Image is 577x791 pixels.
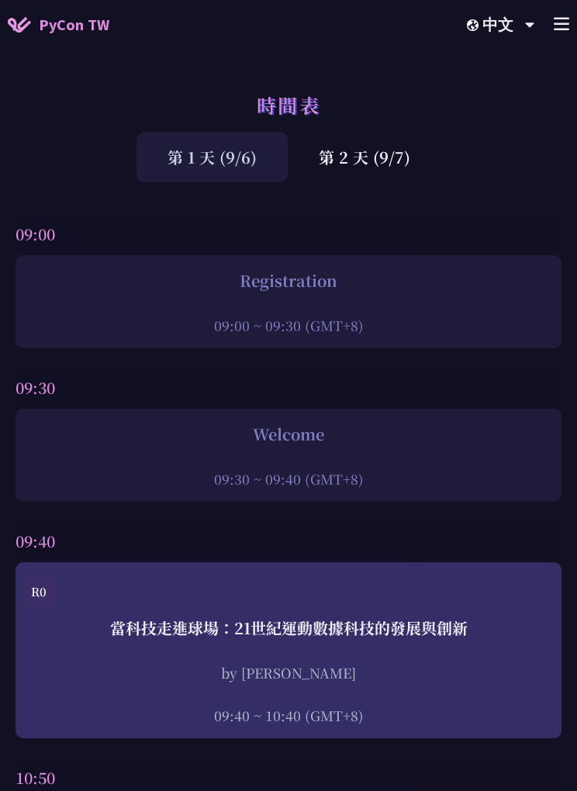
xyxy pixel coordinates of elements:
span: PyCon TW [39,13,109,36]
div: 當科技走進球場：21世紀運動數據科技的發展與創新 [23,617,554,640]
div: 09:30 [16,367,561,409]
div: 09:40 [16,520,561,562]
div: R0 [23,576,54,607]
a: PyCon TW [8,5,109,44]
div: 09:00 [16,213,561,255]
img: Locale Icon [467,19,482,31]
div: Registration [23,269,554,292]
img: Home icon of PyCon TW 2025 [8,17,31,33]
div: 09:00 ~ 09:30 (GMT+8) [23,316,554,335]
div: 09:30 ~ 09:40 (GMT+8) [23,469,554,489]
div: 第 2 天 (9/7) [288,132,441,182]
div: 第 1 天 (9/6) [136,132,288,182]
div: by [PERSON_NAME] [23,663,554,682]
div: 09:40 ~ 10:40 (GMT+8) [23,706,554,725]
h1: 時間表 [257,78,321,132]
a: R0 當科技走進球場：21世紀運動數據科技的發展與創新 by [PERSON_NAME] 09:40 ~ 10:40 (GMT+8) [23,576,554,725]
div: Welcome [23,423,554,446]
